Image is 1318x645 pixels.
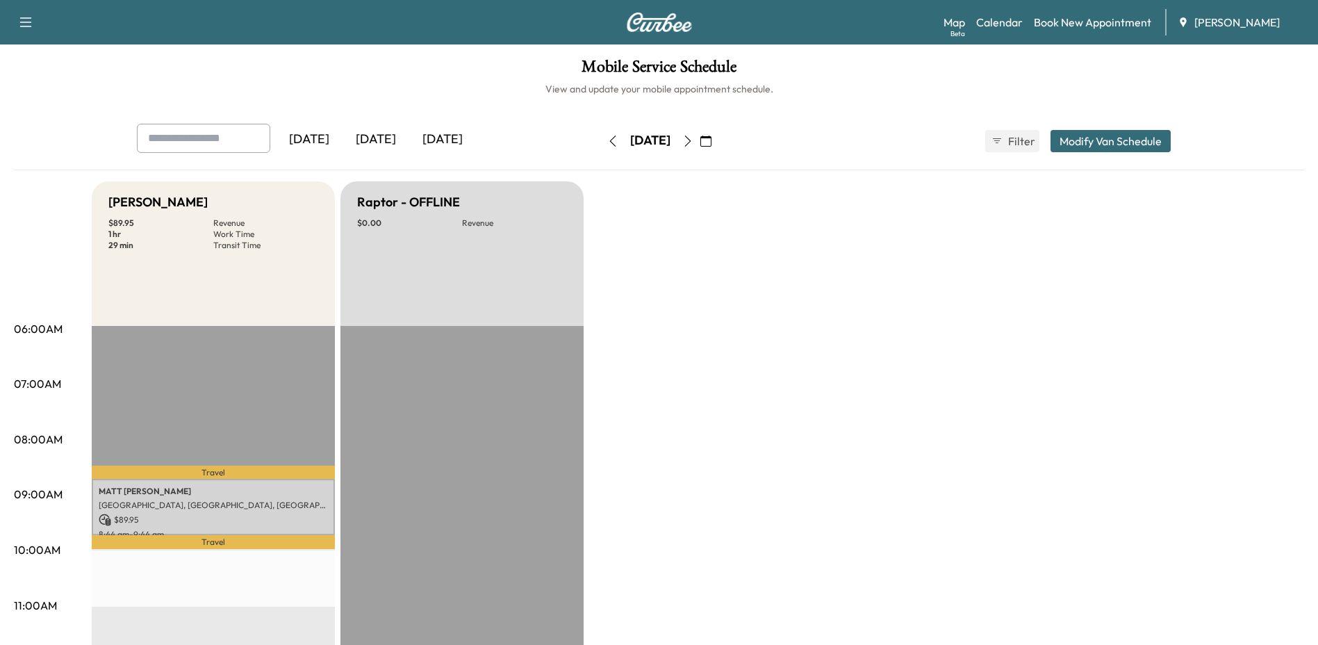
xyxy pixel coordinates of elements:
a: MapBeta [944,14,965,31]
span: [PERSON_NAME] [1194,14,1280,31]
p: 07:00AM [14,375,61,392]
p: Travel [92,466,335,479]
span: Filter [1008,133,1033,149]
p: 8:44 am - 9:44 am [99,529,328,540]
img: Curbee Logo [626,13,693,32]
div: [DATE] [630,132,670,149]
p: MATT [PERSON_NAME] [99,486,328,497]
a: Calendar [976,14,1023,31]
p: 08:00AM [14,431,63,448]
p: Work Time [213,229,318,240]
h1: Mobile Service Schedule [14,58,1304,82]
p: 1 hr [108,229,213,240]
button: Modify Van Schedule [1051,130,1171,152]
h6: View and update your mobile appointment schedule. [14,82,1304,96]
div: [DATE] [409,124,476,156]
p: 09:00AM [14,486,63,503]
div: Beta [950,28,965,39]
h5: [PERSON_NAME] [108,193,208,212]
p: 29 min [108,240,213,251]
div: [DATE] [276,124,343,156]
div: [DATE] [343,124,409,156]
button: Filter [985,130,1039,152]
p: Transit Time [213,240,318,251]
a: Book New Appointment [1034,14,1151,31]
p: $ 0.00 [357,218,462,229]
p: Revenue [213,218,318,229]
p: $ 89.95 [108,218,213,229]
p: Travel [92,535,335,549]
p: 11:00AM [14,597,57,614]
p: 10:00AM [14,541,60,558]
p: [GEOGRAPHIC_DATA], [GEOGRAPHIC_DATA], [GEOGRAPHIC_DATA] [99,500,328,511]
p: $ 89.95 [99,514,328,526]
p: 06:00AM [14,320,63,337]
h5: Raptor - OFFLINE [357,193,460,212]
p: Revenue [462,218,567,229]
